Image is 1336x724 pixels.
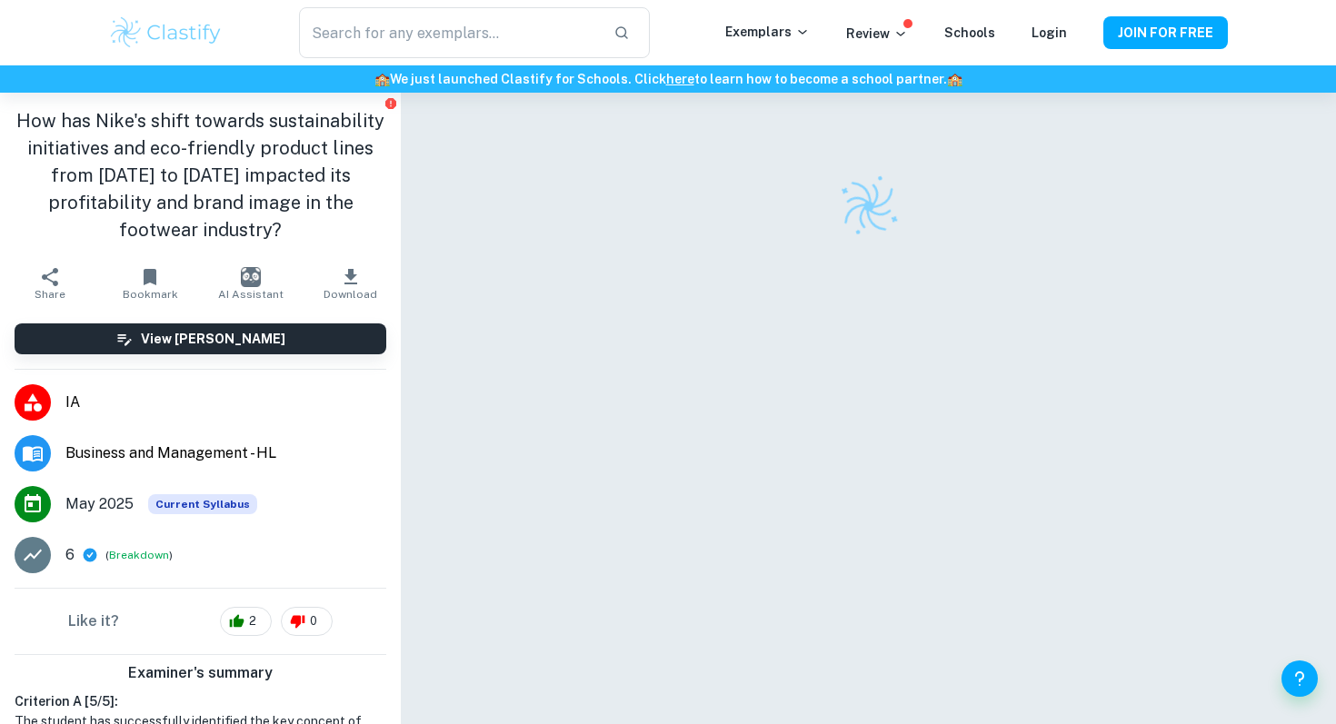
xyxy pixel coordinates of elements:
[301,258,401,309] button: Download
[374,72,390,86] span: 🏫
[35,288,65,301] span: Share
[218,288,284,301] span: AI Assistant
[15,323,386,354] button: View [PERSON_NAME]
[148,494,257,514] span: Current Syllabus
[324,288,377,301] span: Download
[109,547,169,563] button: Breakdown
[828,165,909,246] img: Clastify logo
[65,442,386,464] span: Business and Management - HL
[299,7,599,58] input: Search for any exemplars...
[65,544,75,566] p: 6
[384,96,397,110] button: Report issue
[220,607,272,636] div: 2
[141,329,285,349] h6: View [PERSON_NAME]
[1103,16,1228,49] button: JOIN FOR FREE
[944,25,995,40] a: Schools
[241,267,261,287] img: AI Assistant
[15,691,386,711] h6: Criterion A [ 5 / 5 ]:
[666,72,694,86] a: here
[7,662,394,684] h6: Examiner's summary
[300,612,327,630] span: 0
[201,258,301,309] button: AI Assistant
[100,258,200,309] button: Bookmark
[239,612,266,630] span: 2
[65,392,386,413] span: IA
[4,69,1332,89] h6: We just launched Clastify for Schools. Click to learn how to become a school partner.
[148,494,257,514] div: This exemplar is based on the current syllabus. Feel free to refer to it for inspiration/ideas wh...
[123,288,178,301] span: Bookmark
[947,72,962,86] span: 🏫
[1281,660,1318,697] button: Help and Feedback
[105,547,173,564] span: ( )
[68,610,119,632] h6: Like it?
[281,607,333,636] div: 0
[1032,25,1067,40] a: Login
[846,24,908,44] p: Review
[65,493,134,515] span: May 2025
[15,107,386,243] h1: How has Nike's shift towards sustainability initiatives and eco-friendly product lines from [DATE...
[108,15,224,51] img: Clastify logo
[725,22,810,42] p: Exemplars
